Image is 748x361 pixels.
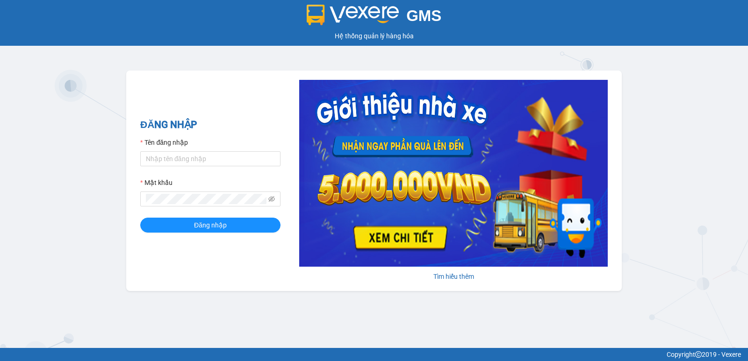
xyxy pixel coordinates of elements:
h2: ĐĂNG NHẬP [140,117,280,133]
a: GMS [307,14,442,21]
img: banner-0 [299,80,608,267]
span: eye-invisible [268,196,275,202]
label: Tên đăng nhập [140,137,188,148]
label: Mật khẩu [140,177,173,188]
input: Tên đăng nhập [140,151,280,166]
span: GMS [406,7,441,24]
img: logo 2 [307,5,399,25]
input: Mật khẩu [146,194,266,204]
button: Đăng nhập [140,218,280,233]
span: copyright [695,351,702,358]
div: Copyright 2019 - Vexere [7,349,741,360]
span: Đăng nhập [194,220,227,230]
div: Tìm hiểu thêm [299,271,608,282]
div: Hệ thống quản lý hàng hóa [2,31,746,41]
